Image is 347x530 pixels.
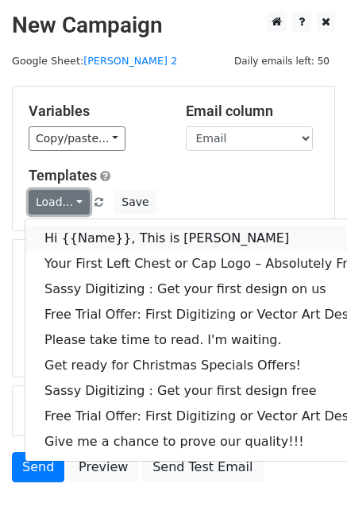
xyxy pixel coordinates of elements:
a: Copy/paste... [29,126,125,151]
a: Send Test Email [142,452,263,482]
iframe: Chat Widget [268,454,347,530]
span: Daily emails left: 50 [229,52,335,70]
button: Save [114,190,156,215]
h5: Variables [29,103,162,120]
a: Load... [29,190,90,215]
a: [PERSON_NAME] 2 [83,55,177,67]
h2: New Campaign [12,12,335,39]
a: Daily emails left: 50 [229,55,335,67]
small: Google Sheet: [12,55,177,67]
a: Preview [68,452,138,482]
a: Templates [29,167,97,184]
a: Send [12,452,64,482]
h5: Email column [186,103,319,120]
